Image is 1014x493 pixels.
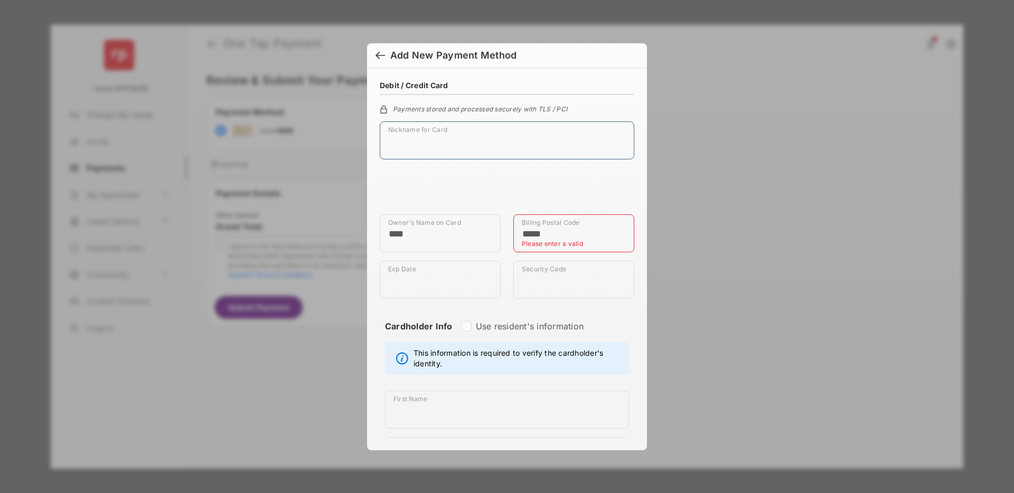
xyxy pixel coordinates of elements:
h4: Debit / Credit Card [380,81,448,90]
label: Use resident's information [476,321,584,331]
div: Payments stored and processed securely with TLS / PCI [380,103,634,113]
span: This information is required to verify the cardholder's identity. [414,348,623,369]
div: Add New Payment Method [390,50,517,61]
iframe: Credit card field [380,168,634,214]
strong: Cardholder Info [385,321,453,350]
